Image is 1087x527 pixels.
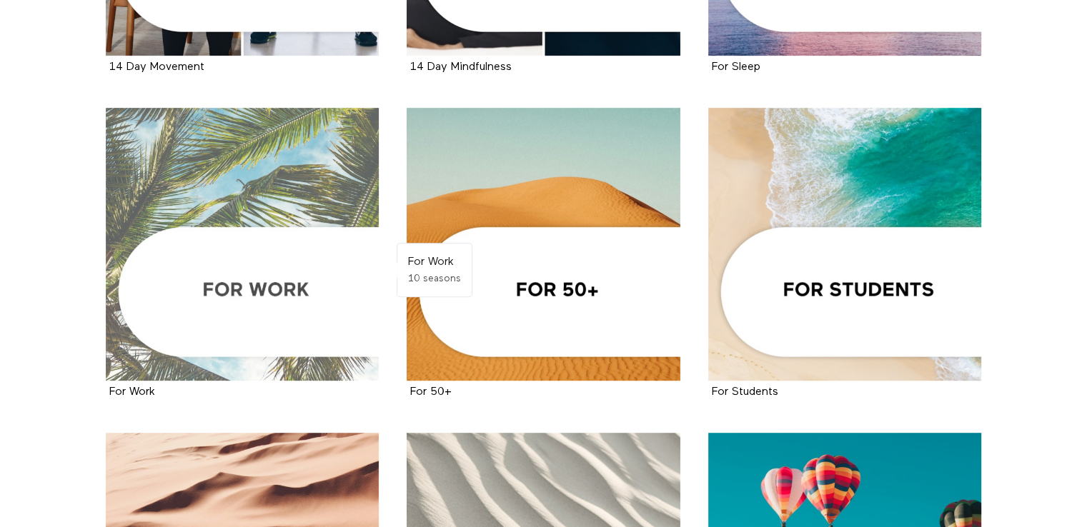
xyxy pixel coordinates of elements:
[408,273,461,283] span: 10 seasons
[410,386,452,398] strong: For 50+
[109,386,155,397] a: For Work
[712,61,760,73] strong: For Sleep
[410,61,512,73] strong: 14 Day Mindfulness
[408,256,454,268] strong: For Work
[109,61,204,73] strong: 14 Day Movement
[410,61,512,72] a: 14 Day Mindfulness
[712,386,778,398] strong: For Students
[106,108,379,381] a: For Work
[712,386,778,397] a: For Students
[708,108,982,381] a: For Students
[109,61,204,72] a: 14 Day Movement
[410,386,452,397] a: For 50+
[407,108,680,381] a: For 50+
[109,386,155,398] strong: For Work
[712,61,760,72] a: For Sleep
